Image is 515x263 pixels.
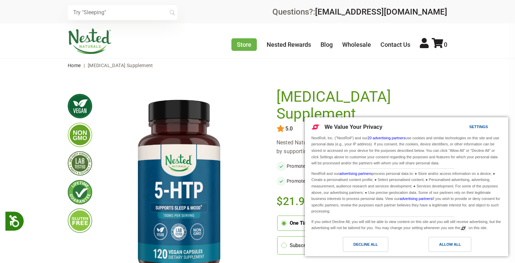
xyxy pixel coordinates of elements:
img: star.svg [276,125,285,133]
a: 20 advertising partners [368,136,406,140]
img: thirdpartytested [68,151,92,176]
span: We Value Your Privacy [325,124,383,130]
div: Allow All [439,241,461,248]
img: lifetimeguarantee [68,180,92,204]
div: Settings [469,123,488,130]
div: Questions?: [272,8,447,16]
a: Wholesale [342,41,371,48]
a: Contact Us [380,41,410,48]
img: Nested Naturals [68,28,112,54]
input: Try "Sleeping" [68,5,178,20]
img: gmofree [68,123,92,147]
div: If you select Decline All, you will still be able to view content on this site and you will still... [310,217,503,232]
span: $21.95 [276,194,311,209]
a: Nested Rewards [267,41,311,48]
a: 0 [432,41,447,48]
a: Store [231,38,257,51]
a: Allow All [407,237,504,255]
img: vegan [68,94,92,118]
a: [EMAIL_ADDRESS][DOMAIN_NAME] [315,7,447,17]
span: 0 [444,41,447,48]
li: Promotes Healthy Sleep [276,176,362,186]
a: advertising partners [399,197,432,201]
div: Nested Naturals [MEDICAL_DATA] promotes a calm & relaxed state by supporting healthy [MEDICAL_DAT... [276,138,447,156]
div: Decline All [353,241,378,248]
li: Promotes Positive Moods [276,161,362,171]
a: Home [68,63,81,68]
span: 5.0 [285,126,293,132]
h1: [MEDICAL_DATA] Supplement [276,88,444,122]
img: glutenfree [68,208,92,233]
div: NextRoll and our process personal data to: ● Store and/or access information on a device; ● Creat... [310,169,503,215]
nav: breadcrumbs [68,59,447,72]
a: advertising partners [339,171,372,176]
a: Blog [321,41,333,48]
div: NextRoll, Inc. ("NextRoll") and our use cookies and similar technologies on this site and use per... [310,134,503,167]
a: Settings [457,121,474,134]
span: | [82,63,86,68]
a: Decline All [309,237,407,255]
span: [MEDICAL_DATA] Supplement [88,63,153,68]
